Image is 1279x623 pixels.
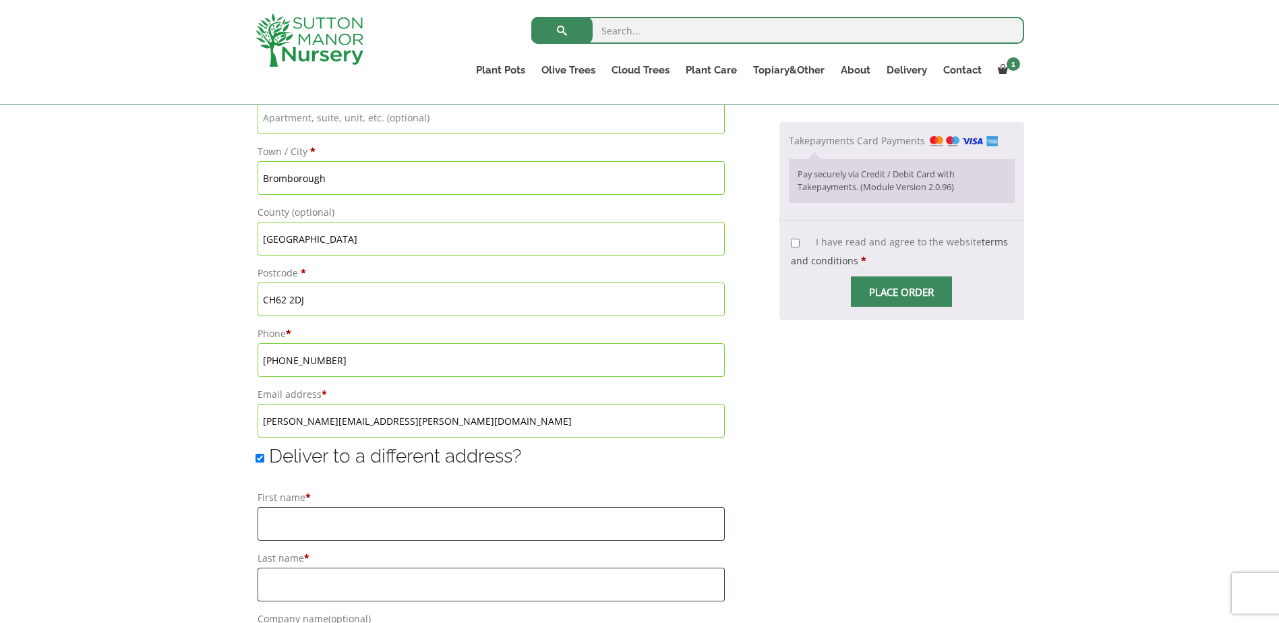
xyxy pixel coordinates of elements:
[791,235,1008,267] span: I have read and agree to the website
[258,142,725,161] label: Town / City
[861,254,866,267] abbr: required
[935,61,990,80] a: Contact
[256,13,363,67] img: logo
[833,61,879,80] a: About
[851,276,952,307] input: Place order
[258,203,725,222] label: County
[533,61,603,80] a: Olive Trees
[678,61,745,80] a: Plant Care
[990,61,1024,80] a: 1
[258,488,725,507] label: First name
[258,549,725,568] label: Last name
[531,17,1024,44] input: Search...
[468,61,533,80] a: Plant Pots
[292,206,334,218] span: (optional)
[258,385,725,404] label: Email address
[1007,57,1020,71] span: 1
[258,100,725,134] input: Apartment, suite, unit, etc. (optional)
[269,445,521,467] span: Deliver to a different address?
[603,61,678,80] a: Cloud Trees
[745,61,833,80] a: Topiary&Other
[798,168,1006,194] p: Pay securely via Credit / Debit Card with Takepayments. (Module Version 2.0.96)
[930,136,997,147] img: Takepayments Card Payments
[258,324,725,343] label: Phone
[791,239,800,247] input: I have read and agree to the websiteterms and conditions *
[256,454,264,463] input: Deliver to a different address?
[879,61,935,80] a: Delivery
[258,264,725,283] label: Postcode
[789,134,997,147] label: Takepayments Card Payments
